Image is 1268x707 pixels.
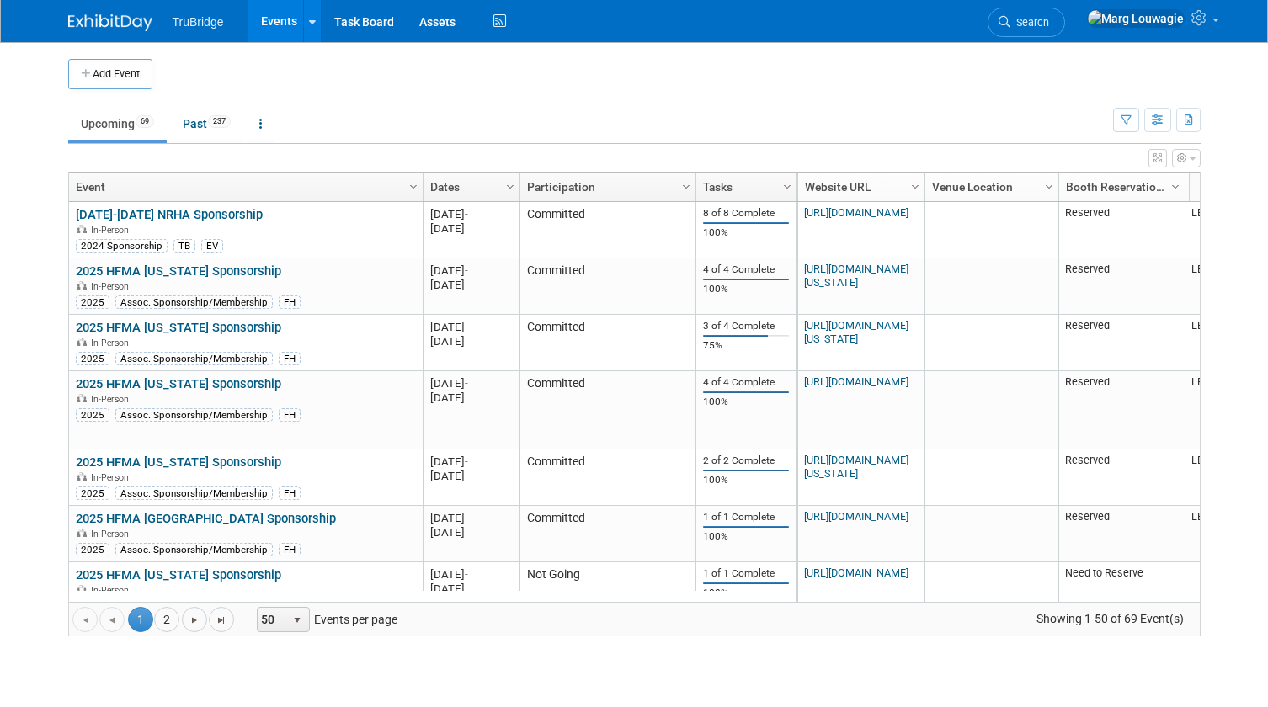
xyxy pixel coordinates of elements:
[1058,202,1185,258] td: Reserved
[279,543,301,556] div: FH
[136,115,154,128] span: 69
[1020,607,1199,630] span: Showing 1-50 of 69 Event(s)
[76,511,336,526] a: 2025 HFMA [GEOGRAPHIC_DATA] Sponsorship
[503,180,517,194] span: Column Settings
[76,320,281,335] a: 2025 HFMA [US_STATE] Sponsorship
[76,295,109,309] div: 2025
[908,180,922,194] span: Column Settings
[465,568,468,581] span: -
[77,585,87,593] img: In-Person Event
[258,608,286,631] span: 50
[1087,9,1185,28] img: Marg Louwagie
[519,202,695,258] td: Committed
[279,352,301,365] div: FH
[703,376,789,389] div: 4 of 4 Complete
[703,339,789,352] div: 75%
[703,320,789,332] div: 3 of 4 Complete
[703,173,786,201] a: Tasks
[703,263,789,276] div: 4 of 4 Complete
[527,173,685,201] a: Participation
[215,614,228,627] span: Go to the last page
[430,391,512,405] div: [DATE]
[778,173,796,198] a: Column Settings
[430,173,509,201] a: Dates
[76,486,109,500] div: 2025
[128,607,153,632] span: 1
[1058,371,1185,449] td: Reserved
[703,530,789,543] div: 100%
[1166,173,1185,198] a: Column Settings
[519,315,695,371] td: Committed
[805,173,914,201] a: Website URL
[76,376,281,391] a: 2025 HFMA [US_STATE] Sponsorship
[430,263,512,278] div: [DATE]
[804,375,908,388] a: [URL][DOMAIN_NAME]
[465,512,468,524] span: -
[465,455,468,468] span: -
[501,173,519,198] a: Column Settings
[404,173,423,198] a: Column Settings
[115,352,273,365] div: Assoc. Sponsorship/Membership
[76,239,168,252] div: 2024 Sponsorship
[804,566,908,579] a: [URL][DOMAIN_NAME]
[430,207,512,221] div: [DATE]
[804,510,908,523] a: [URL][DOMAIN_NAME]
[1042,180,1056,194] span: Column Settings
[115,543,273,556] div: Assoc. Sponsorship/Membership
[906,173,924,198] a: Column Settings
[804,454,908,480] a: [URL][DOMAIN_NAME][US_STATE]
[77,281,87,290] img: In-Person Event
[679,180,693,194] span: Column Settings
[519,506,695,562] td: Committed
[68,59,152,89] button: Add Event
[279,408,301,422] div: FH
[804,206,908,219] a: [URL][DOMAIN_NAME]
[465,264,468,277] span: -
[76,207,263,222] a: [DATE]-[DATE] NRHA Sponsorship
[703,396,789,408] div: 100%
[91,472,134,483] span: In-Person
[465,208,468,221] span: -
[115,486,273,500] div: Assoc. Sponsorship/Membership
[519,371,695,449] td: Committed
[91,225,134,236] span: In-Person
[77,394,87,402] img: In-Person Event
[519,562,695,619] td: Not Going
[115,408,273,422] div: Assoc. Sponsorship/Membership
[91,338,134,348] span: In-Person
[76,408,109,422] div: 2025
[235,607,414,632] span: Events per page
[68,14,152,31] img: ExhibitDay
[99,607,125,632] a: Go to the previous page
[201,239,223,252] div: EV
[68,108,167,140] a: Upcoming69
[188,614,201,627] span: Go to the next page
[173,239,195,252] div: TB
[76,263,281,279] a: 2025 HFMA [US_STATE] Sponsorship
[105,614,119,627] span: Go to the previous page
[77,529,87,537] img: In-Person Event
[703,567,789,580] div: 1 of 1 Complete
[430,334,512,348] div: [DATE]
[430,278,512,292] div: [DATE]
[1058,506,1185,562] td: Reserved
[279,486,301,500] div: FH
[430,320,512,334] div: [DATE]
[804,319,908,345] a: [URL][DOMAIN_NAME][US_STATE]
[279,295,301,309] div: FH
[804,263,908,289] a: [URL][DOMAIN_NAME][US_STATE]
[1058,449,1185,506] td: Reserved
[1058,258,1185,315] td: Reserved
[430,221,512,236] div: [DATE]
[290,614,304,627] span: select
[78,614,92,627] span: Go to the first page
[91,281,134,292] span: In-Person
[91,529,134,540] span: In-Person
[209,607,234,632] a: Go to the last page
[703,226,789,239] div: 100%
[1010,16,1049,29] span: Search
[208,115,231,128] span: 237
[703,283,789,295] div: 100%
[703,587,789,599] div: 100%
[1066,173,1174,201] a: Booth Reservation Status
